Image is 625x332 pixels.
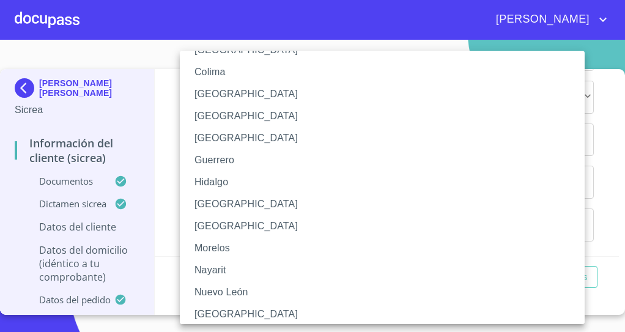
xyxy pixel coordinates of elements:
[180,171,594,193] li: Hidalgo
[180,149,594,171] li: Guerrero
[180,83,594,105] li: [GEOGRAPHIC_DATA]
[180,303,594,325] li: [GEOGRAPHIC_DATA]
[180,193,594,215] li: [GEOGRAPHIC_DATA]
[180,127,594,149] li: [GEOGRAPHIC_DATA]
[180,105,594,127] li: [GEOGRAPHIC_DATA]
[180,215,594,237] li: [GEOGRAPHIC_DATA]
[180,61,594,83] li: Colima
[180,237,594,259] li: Morelos
[180,281,594,303] li: Nuevo León
[180,259,594,281] li: Nayarit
